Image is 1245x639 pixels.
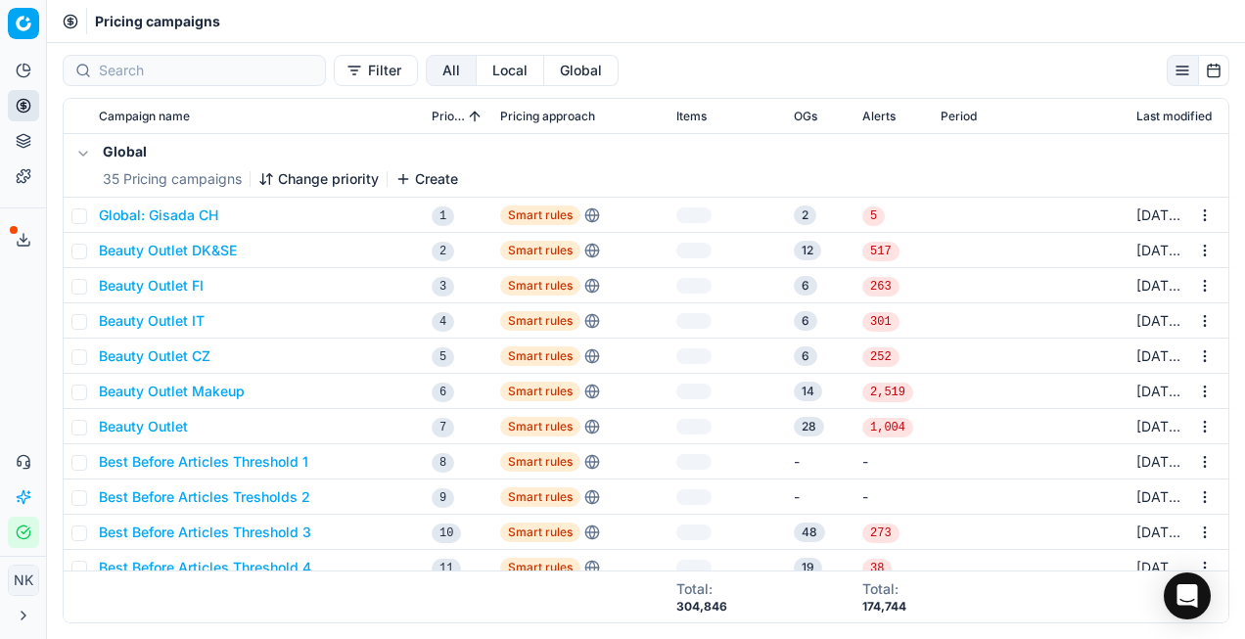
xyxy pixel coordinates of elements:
span: [DATE] [1136,488,1181,505]
span: 6 [794,276,817,296]
span: 11 [432,559,461,578]
span: 28 [794,417,824,436]
button: global [544,55,619,86]
button: Beauty Outlet DK&SE [99,241,237,260]
button: Change priority [258,169,379,189]
button: Sorted by Priority ascending [465,107,484,126]
div: by [PERSON_NAME] [1136,523,1181,542]
span: Period [941,109,977,124]
span: [DATE] [1136,383,1181,399]
div: Total : [862,579,906,599]
span: 38 [862,559,892,578]
div: by [PERSON_NAME] [1136,346,1181,366]
button: local [477,55,544,86]
span: 12 [794,241,821,260]
span: OGs [794,109,817,124]
span: [DATE] [1136,242,1181,258]
span: 301 [862,312,899,332]
span: [DATE] [1136,277,1181,294]
span: 2 [432,242,454,261]
span: 6 [794,346,817,366]
span: 517 [862,242,899,261]
div: by [PERSON_NAME] [1136,417,1181,436]
button: Create [395,169,458,189]
h5: Global [103,142,458,161]
span: Smart rules [500,452,580,472]
td: - [786,444,854,479]
div: by [PERSON_NAME] [1136,241,1181,260]
span: [DATE] [1136,524,1181,540]
button: Filter [334,55,418,86]
span: 8 [432,453,454,473]
button: all [426,55,477,86]
span: 273 [862,524,899,543]
span: 5 [862,206,885,226]
span: Last modified [1136,109,1212,124]
div: by [PERSON_NAME] [1136,311,1181,331]
span: Campaign name [99,109,190,124]
td: - [786,479,854,515]
div: by [PERSON_NAME] [1136,205,1181,225]
span: 6 [432,383,454,402]
div: Total : [676,579,727,599]
span: 2,519 [862,383,913,402]
span: NK [9,566,38,595]
div: by [PERSON_NAME] [1136,452,1181,472]
span: 2 [794,205,816,225]
span: 1 [432,206,454,226]
div: by [PERSON_NAME] [1136,382,1181,401]
span: Alerts [862,109,896,124]
button: Best Before Articles Tresholds 2 [99,487,310,507]
button: Beauty Outlet FI [99,276,204,296]
span: Smart rules [500,523,580,542]
div: by [PERSON_NAME] [1136,276,1181,296]
span: [DATE] [1136,312,1181,329]
span: Smart rules [500,558,580,577]
td: - [854,444,933,479]
span: Smart rules [500,311,580,331]
span: 19 [794,558,822,577]
span: 35 Pricing campaigns [103,169,242,189]
span: 252 [862,347,899,367]
span: 7 [432,418,454,437]
button: Beauty Outlet IT [99,311,205,331]
div: Open Intercom Messenger [1164,572,1211,619]
div: by [PERSON_NAME] [1136,487,1181,507]
div: 304,846 [676,599,727,615]
span: 6 [794,311,817,331]
span: 3 [432,277,454,297]
span: 4 [432,312,454,332]
span: 1,004 [862,418,913,437]
nav: breadcrumb [95,12,220,31]
button: Beauty Outlet Makeup [99,382,245,401]
button: NK [8,565,39,596]
span: Smart rules [500,276,580,296]
td: - [854,479,933,515]
span: 9 [432,488,454,508]
span: Smart rules [500,487,580,507]
span: Smart rules [500,205,580,225]
span: [DATE] [1136,347,1181,364]
span: [DATE] [1136,559,1181,575]
span: Smart rules [500,346,580,366]
span: Smart rules [500,417,580,436]
button: Beauty Outlet [99,417,188,436]
span: Pricing approach [500,109,595,124]
span: [DATE] [1136,418,1181,434]
div: 174,744 [862,599,906,615]
button: Beauty Outlet CZ [99,346,210,366]
span: Smart rules [500,382,580,401]
span: Priority [432,109,465,124]
button: Best Before Articles Threshold 1 [99,452,308,472]
button: Best Before Articles Threshold 3 [99,523,311,542]
span: Items [676,109,707,124]
span: 5 [432,347,454,367]
span: Smart rules [500,241,580,260]
span: Pricing campaigns [95,12,220,31]
span: 263 [862,277,899,297]
button: Global: Gisada CH [99,205,218,225]
span: 14 [794,382,822,401]
span: 10 [432,524,461,543]
input: Search [99,61,313,80]
span: [DATE] [1136,206,1181,223]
